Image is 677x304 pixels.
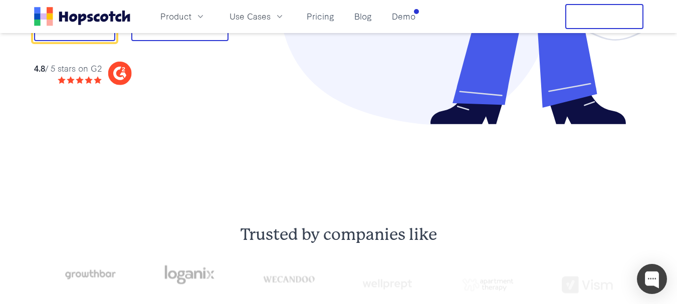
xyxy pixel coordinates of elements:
[230,10,271,23] span: Use Cases
[388,8,419,25] a: Demo
[223,8,291,25] button: Use Cases
[363,277,414,291] img: wellprept logo
[562,276,613,293] img: vism logo
[303,8,338,25] a: Pricing
[154,8,211,25] button: Product
[462,278,514,291] img: png-apartment-therapy-house-studio-apartment-home
[160,10,191,23] span: Product
[565,4,643,29] button: Free Trial
[350,8,376,25] a: Blog
[64,270,116,279] img: growthbar-logo
[34,7,130,26] a: Home
[263,275,315,282] img: wecandoo-logo
[34,62,45,74] strong: 4.8
[164,261,215,288] img: loganix-logo
[34,8,115,41] button: Show me!
[16,225,661,245] h2: Trusted by companies like
[34,62,102,75] div: / 5 stars on G2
